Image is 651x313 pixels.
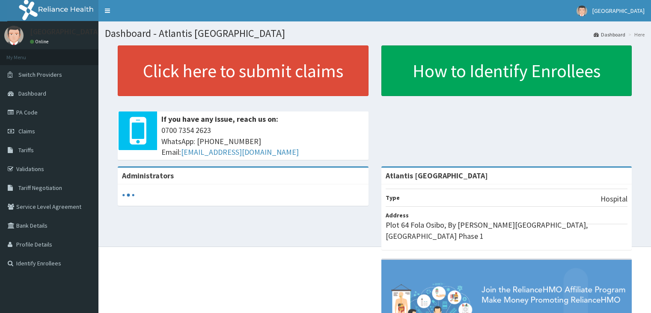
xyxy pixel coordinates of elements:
[386,171,488,181] strong: Atlantis [GEOGRAPHIC_DATA]
[122,171,174,181] b: Administrators
[626,31,645,38] li: Here
[386,194,400,202] b: Type
[18,127,35,135] span: Claims
[18,146,34,154] span: Tariffs
[18,90,46,97] span: Dashboard
[4,26,24,45] img: User Image
[381,45,632,96] a: How to Identify Enrollees
[30,28,101,36] p: [GEOGRAPHIC_DATA]
[118,45,369,96] a: Click here to submit claims
[386,211,409,219] b: Address
[181,147,299,157] a: [EMAIL_ADDRESS][DOMAIN_NAME]
[105,28,645,39] h1: Dashboard - Atlantis [GEOGRAPHIC_DATA]
[161,114,278,124] b: If you have any issue, reach us on:
[577,6,587,16] img: User Image
[592,7,645,15] span: [GEOGRAPHIC_DATA]
[386,220,628,241] p: Plot 64 Fola Osibo, By [PERSON_NAME][GEOGRAPHIC_DATA], [GEOGRAPHIC_DATA] Phase 1
[161,125,364,158] span: 0700 7354 2623 WhatsApp: [PHONE_NUMBER] Email:
[18,184,62,192] span: Tariff Negotiation
[30,39,51,45] a: Online
[122,189,135,202] svg: audio-loading
[18,71,62,78] span: Switch Providers
[600,193,627,205] p: Hospital
[594,31,625,38] a: Dashboard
